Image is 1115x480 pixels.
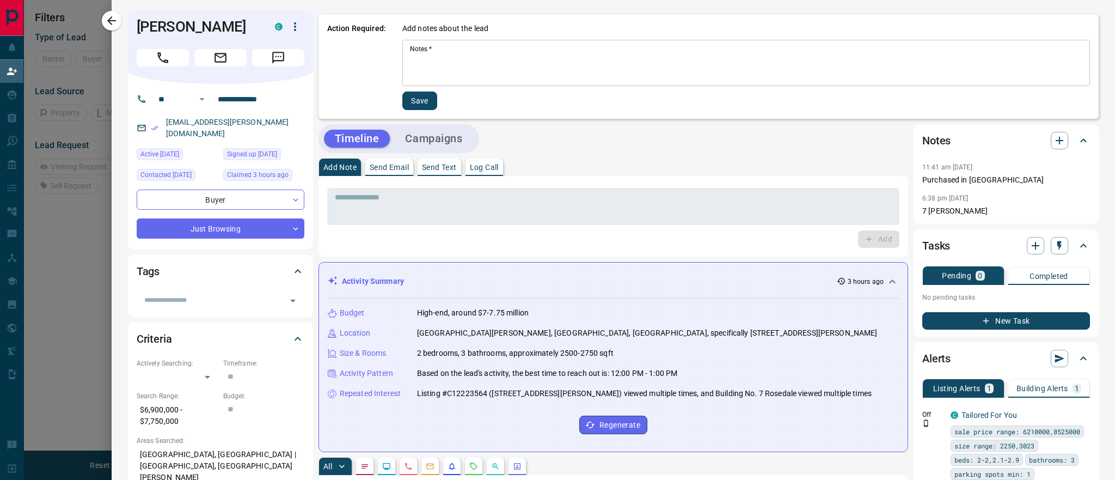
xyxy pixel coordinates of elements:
[394,130,473,148] button: Campaigns
[137,330,172,348] h2: Criteria
[987,385,991,392] p: 1
[954,454,1019,465] span: beds: 2-2,2.1-2.9
[922,132,951,149] h2: Notes
[340,348,387,359] p: Size & Rooms
[922,205,1090,217] p: 7 [PERSON_NAME]
[137,258,304,284] div: Tags
[340,327,370,339] p: Location
[140,169,192,180] span: Contacted [DATE]
[417,348,614,359] p: 2 bedrooms, 3 bathrooms, approximately 2500-2750 sqft
[223,391,304,401] p: Budget:
[402,92,437,110] button: Save
[961,411,1017,420] a: Tailored For You
[227,169,289,180] span: Claimed 3 hours ago
[194,49,247,66] span: Email
[922,420,930,427] svg: Push Notification Only
[1075,385,1079,392] p: 1
[491,462,500,471] svg: Opportunities
[137,263,160,280] h2: Tags
[470,163,499,171] p: Log Call
[954,469,1031,479] span: parking spots min: 1
[252,49,304,66] span: Message
[942,272,971,280] p: Pending
[417,327,878,339] p: [GEOGRAPHIC_DATA][PERSON_NAME], [GEOGRAPHIC_DATA], [GEOGRAPHIC_DATA], specifically [STREET_ADDRES...
[137,436,304,446] p: Areas Searched:
[922,345,1090,372] div: Alerts
[323,463,332,470] p: All
[954,426,1080,437] span: sale price range: 6210000,8525000
[137,49,189,66] span: Call
[137,18,259,35] h1: [PERSON_NAME]
[513,462,522,471] svg: Agent Actions
[342,276,404,287] p: Activity Summary
[327,23,386,110] p: Action Required:
[370,163,409,171] p: Send Email
[340,388,401,399] p: Repeated Interest
[166,118,289,138] a: [EMAIL_ADDRESS][PERSON_NAME][DOMAIN_NAME]
[137,218,304,239] div: Just Browsing
[137,148,218,163] div: Mon Sep 15 2025
[285,293,301,308] button: Open
[417,307,529,319] p: High-end, around $7-7.75 million
[1016,385,1068,392] p: Building Alerts
[137,359,218,368] p: Actively Searching:
[469,462,478,471] svg: Requests
[922,127,1090,154] div: Notes
[137,401,218,430] p: $6,900,000 - $7,750,000
[951,411,958,419] div: condos.ca
[933,385,981,392] p: Listing Alerts
[426,462,434,471] svg: Emails
[223,148,304,163] div: Sun Jul 20 2025
[340,307,365,319] p: Budget
[954,440,1034,451] span: size range: 2250,3023
[137,169,218,184] div: Wed Jul 23 2025
[922,289,1090,306] p: No pending tasks
[223,359,304,368] p: Timeframe:
[922,312,1090,330] button: New Task
[1030,272,1068,280] p: Completed
[340,368,393,379] p: Activity Pattern
[323,163,357,171] p: Add Note
[422,163,457,171] p: Send Text
[922,174,1090,186] p: Purchased in [GEOGRAPHIC_DATA]
[151,124,158,132] svg: Email Verified
[417,368,677,379] p: Based on the lead's activity, the best time to reach out is: 12:00 PM - 1:00 PM
[922,195,969,202] p: 6:38 pm [DATE]
[922,237,950,254] h2: Tasks
[922,163,972,171] p: 11:41 am [DATE]
[417,388,872,399] p: Listing #C12223564 ([STREET_ADDRESS][PERSON_NAME]) viewed multiple times, and Building No. 7 Rose...
[227,149,277,160] span: Signed up [DATE]
[922,233,1090,259] div: Tasks
[382,462,391,471] svg: Lead Browsing Activity
[448,462,456,471] svg: Listing Alerts
[223,169,304,184] div: Tue Sep 16 2025
[328,271,899,291] div: Activity Summary3 hours ago
[275,23,283,31] div: condos.ca
[324,130,390,148] button: Timeline
[1029,454,1075,465] span: bathrooms: 3
[402,23,488,34] p: Add notes about the lead
[195,93,209,106] button: Open
[140,149,179,160] span: Active [DATE]
[922,350,951,367] h2: Alerts
[137,326,304,352] div: Criteria
[137,391,218,401] p: Search Range:
[360,462,369,471] svg: Notes
[137,190,304,210] div: Buyer
[404,462,413,471] svg: Calls
[848,277,884,287] p: 3 hours ago
[579,416,647,434] button: Regenerate
[978,272,982,280] p: 0
[922,410,944,420] p: Off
